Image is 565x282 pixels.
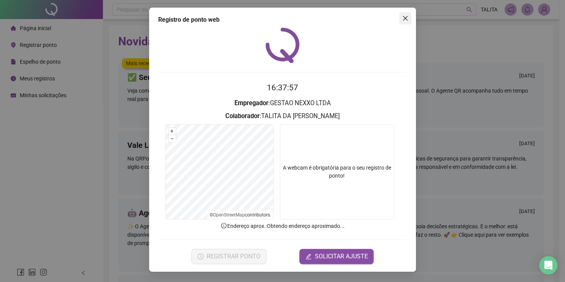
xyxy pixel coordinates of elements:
div: Open Intercom Messenger [539,256,557,274]
a: OpenStreetMap [213,212,245,218]
strong: Colaborador [225,112,260,120]
button: editSOLICITAR AJUSTE [299,249,374,264]
button: – [169,135,176,143]
button: Close [399,12,411,24]
p: Endereço aprox. : Obtendo endereço aproximado... [158,222,407,230]
h3: : TALITA DA [PERSON_NAME] [158,111,407,121]
time: 16:37:57 [267,83,298,92]
div: Registro de ponto web [158,15,407,24]
li: © contributors. [210,212,271,218]
span: close [402,15,408,21]
h3: : GESTAO NEXXO LTDA [158,98,407,108]
span: SOLICITAR AJUSTE [315,252,368,261]
span: info-circle [220,222,227,229]
img: QRPoint [265,27,300,63]
strong: Empregador [234,99,268,107]
button: + [169,128,176,135]
span: edit [305,253,311,260]
div: A webcam é obrigatória para o seu registro de ponto! [280,124,394,220]
button: REGISTRAR PONTO [191,249,266,264]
